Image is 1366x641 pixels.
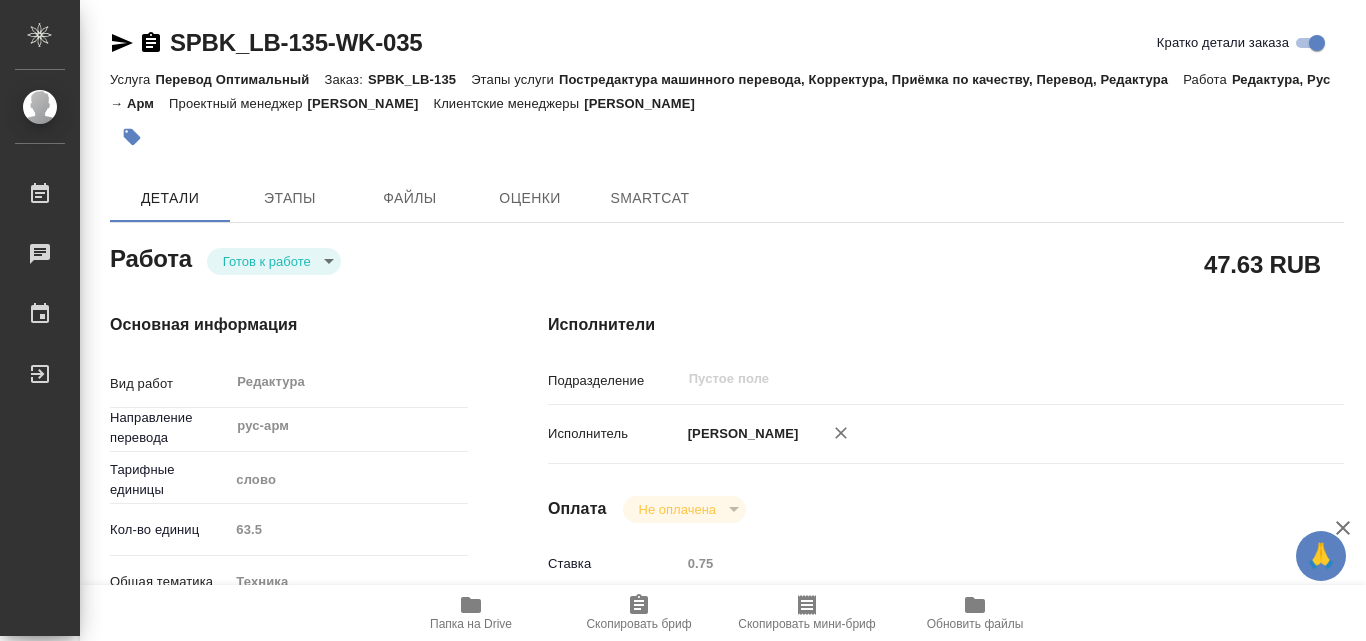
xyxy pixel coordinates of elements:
span: Скопировать бриф [586,617,691,631]
p: Вид работ [110,374,229,394]
span: Папка на Drive [430,617,512,631]
p: Заказ: [324,72,367,87]
h4: Основная информация [110,313,468,337]
p: Перевод Оптимальный [155,72,324,87]
a: SPBK_LB-135-WK-035 [170,29,422,56]
span: Кратко детали заказа [1157,33,1289,53]
p: Подразделение [548,371,681,391]
button: Скопировать бриф [555,585,723,641]
p: Работа [1183,72,1232,87]
span: Скопировать мини-бриф [738,617,875,631]
input: Пустое поле [687,367,1231,391]
span: 🙏 [1304,535,1338,577]
p: [PERSON_NAME] [681,424,799,444]
p: [PERSON_NAME] [308,96,434,111]
input: Пустое поле [681,549,1278,578]
button: Добавить тэг [110,115,154,159]
button: 🙏 [1296,531,1346,581]
p: Этапы услуги [471,72,559,87]
p: Исполнитель [548,424,681,444]
p: Проектный менеджер [169,96,307,111]
span: Обновить файлы [927,617,1024,631]
button: Удалить исполнителя [819,411,863,455]
input: Пустое поле [229,515,468,544]
button: Скопировать ссылку для ЯМессенджера [110,31,134,55]
span: Детали [122,186,218,211]
span: SmartCat [602,186,698,211]
button: Обновить файлы [891,585,1059,641]
h4: Исполнители [548,313,1344,337]
div: Техника [229,565,468,599]
p: Кол-во единиц [110,520,229,540]
div: Готов к работе [623,496,746,523]
p: Услуга [110,72,155,87]
h2: 47.63 RUB [1204,247,1321,281]
p: Клиентские менеджеры [433,96,584,111]
h2: Работа [110,239,192,275]
div: слово [229,463,468,497]
p: [PERSON_NAME] [584,96,710,111]
button: Скопировать ссылку [139,31,163,55]
button: Не оплачена [633,501,722,518]
p: Постредактура машинного перевода, Корректура, Приёмка по качеству, Перевод, Редактура [559,72,1183,87]
p: Ставка [548,554,681,574]
span: Файлы [362,186,458,211]
button: Скопировать мини-бриф [723,585,891,641]
button: Папка на Drive [387,585,555,641]
p: Тарифные единицы [110,460,229,500]
p: Общая тематика [110,572,229,592]
h4: Оплата [548,497,607,521]
span: Оценки [482,186,578,211]
button: Готов к работе [217,253,317,270]
span: Этапы [242,186,338,211]
p: SPBK_LB-135 [368,72,471,87]
div: Готов к работе [207,248,341,275]
p: Направление перевода [110,408,229,448]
